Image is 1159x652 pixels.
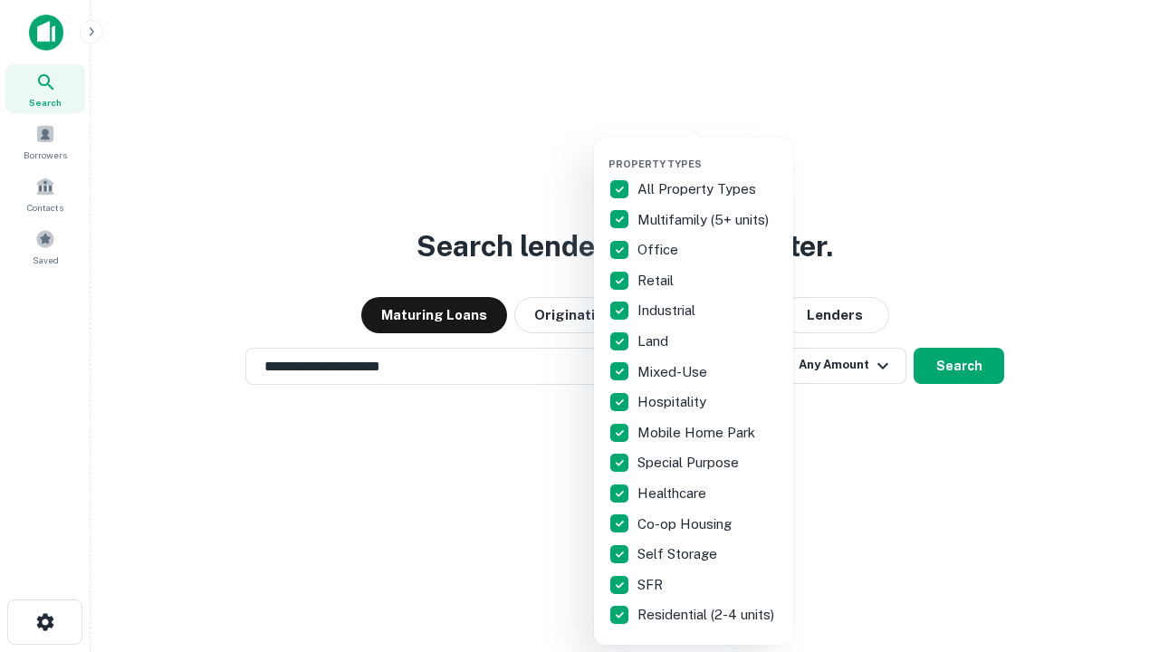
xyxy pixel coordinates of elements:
span: Property Types [608,158,702,169]
p: Land [637,331,672,352]
p: All Property Types [637,178,760,200]
p: Office [637,239,682,261]
p: Healthcare [637,483,710,504]
p: Mixed-Use [637,361,711,383]
p: Co-op Housing [637,513,735,535]
p: SFR [637,574,666,596]
p: Hospitality [637,391,710,413]
p: Special Purpose [637,452,742,474]
p: Multifamily (5+ units) [637,209,772,231]
p: Industrial [637,300,699,321]
p: Self Storage [637,543,721,565]
iframe: Chat Widget [1068,507,1159,594]
p: Mobile Home Park [637,422,759,444]
p: Retail [637,270,677,292]
p: Residential (2-4 units) [637,604,778,626]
